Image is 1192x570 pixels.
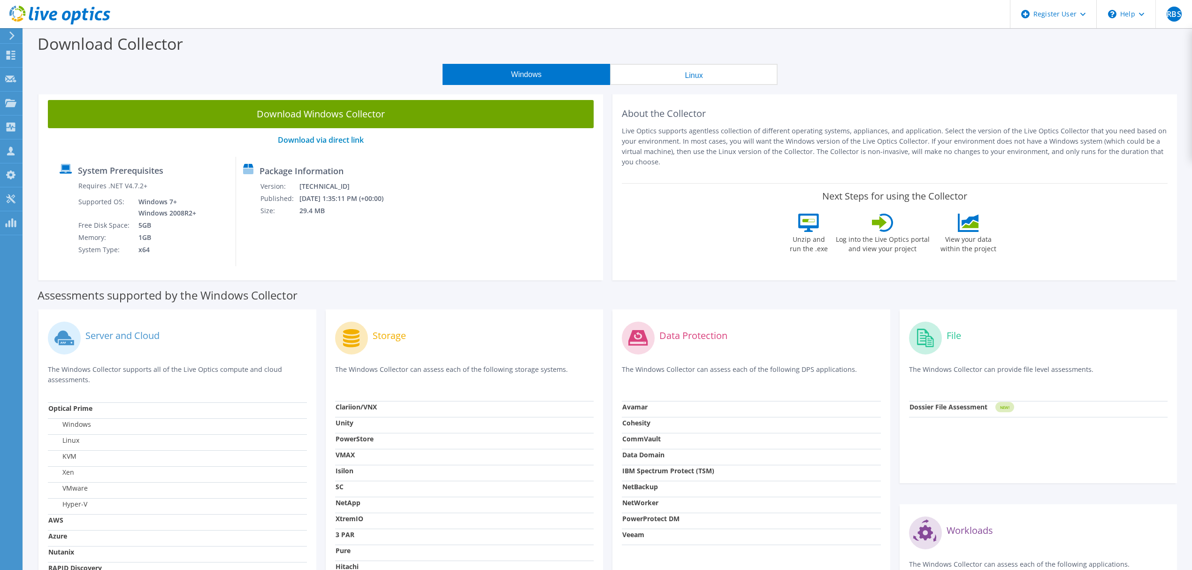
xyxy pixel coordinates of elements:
[78,219,131,231] td: Free Disk Space:
[622,126,1168,167] p: Live Optics supports agentless collection of different operating systems, appliances, and applica...
[78,181,147,191] label: Requires .NET V4.7.2+
[1000,405,1009,410] tspan: NEW!
[336,514,363,523] strong: XtremIO
[78,196,131,219] td: Supported OS:
[131,196,198,219] td: Windows 7+ Windows 2008R2+
[443,64,610,85] button: Windows
[48,484,88,493] label: VMware
[336,482,344,491] strong: SC
[909,402,987,411] strong: Dossier File Assessment
[935,232,1002,254] label: View your data within the project
[622,450,665,459] strong: Data Domain
[78,166,163,175] label: System Prerequisites
[336,450,355,459] strong: VMAX
[336,466,353,475] strong: Isilon
[48,404,92,413] strong: Optical Prime
[299,205,396,217] td: 29.4 MB
[947,331,961,340] label: File
[822,191,967,202] label: Next Steps for using the Collector
[336,434,374,443] strong: PowerStore
[299,193,396,205] td: [DATE] 1:35:11 PM (+00:00)
[48,531,67,540] strong: Azure
[38,33,183,54] label: Download Collector
[947,526,993,535] label: Workloads
[622,498,658,507] strong: NetWorker
[260,205,299,217] td: Size:
[48,420,91,429] label: Windows
[787,232,831,254] label: Unzip and run the .exe
[659,331,727,340] label: Data Protection
[48,516,63,524] strong: AWS
[622,434,661,443] strong: CommVault
[1167,7,1182,22] span: RBS
[622,482,658,491] strong: NetBackup
[336,402,377,411] strong: Clariion/VNX
[622,466,714,475] strong: IBM Spectrum Protect (TSM)
[48,500,87,509] label: Hyper-V
[335,364,594,384] p: The Windows Collector can assess each of the following storage systems.
[48,364,307,385] p: The Windows Collector supports all of the Live Optics compute and cloud assessments.
[78,244,131,256] td: System Type:
[48,100,594,128] a: Download Windows Collector
[48,468,74,477] label: Xen
[299,180,396,193] td: [TECHNICAL_ID]
[260,180,299,193] td: Version:
[336,498,360,507] strong: NetApp
[131,219,198,231] td: 5GB
[622,418,650,427] strong: Cohesity
[278,135,364,145] a: Download via direct link
[610,64,778,85] button: Linux
[909,364,1168,384] p: The Windows Collector can provide file level assessments.
[78,231,131,244] td: Memory:
[48,436,79,445] label: Linux
[336,546,351,555] strong: Pure
[260,193,299,205] td: Published:
[373,331,406,340] label: Storage
[336,418,353,427] strong: Unity
[622,402,648,411] strong: Avamar
[622,108,1168,119] h2: About the Collector
[1108,10,1116,18] svg: \n
[38,291,298,300] label: Assessments supported by the Windows Collector
[622,514,680,523] strong: PowerProtect DM
[48,547,74,556] strong: Nutanix
[336,530,354,539] strong: 3 PAR
[622,364,881,384] p: The Windows Collector can assess each of the following DPS applications.
[260,166,344,176] label: Package Information
[48,452,76,461] label: KVM
[131,244,198,256] td: x64
[622,530,644,539] strong: Veeam
[85,331,160,340] label: Server and Cloud
[835,232,930,254] label: Log into the Live Optics portal and view your project
[131,231,198,244] td: 1GB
